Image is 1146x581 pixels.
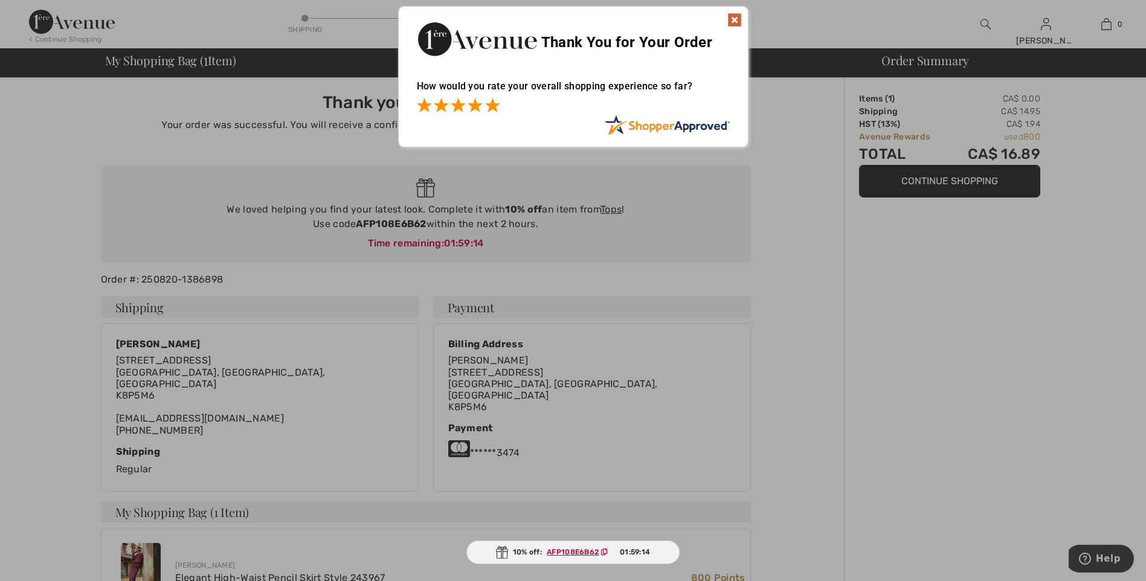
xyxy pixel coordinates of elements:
[547,548,599,556] ins: AFP108E6B62
[727,13,742,27] img: x
[541,34,712,51] span: Thank You for Your Order
[496,546,508,559] img: Gift.svg
[27,8,52,19] span: Help
[466,541,680,564] div: 10% off:
[417,19,538,59] img: Thank You for Your Order
[620,547,650,557] span: 01:59:14
[417,68,730,115] div: How would you rate your overall shopping experience so far?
